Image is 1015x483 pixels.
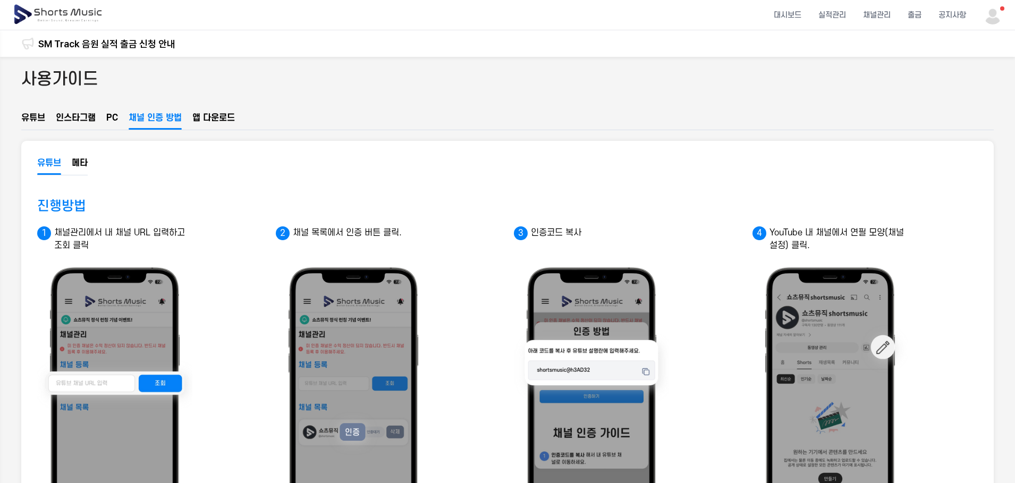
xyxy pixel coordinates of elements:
[72,157,88,175] button: 메타
[37,226,197,252] p: 채널관리에서 내 채널 URL 입력하고 조회 클릭
[276,226,435,239] p: 채널 목록에서 인증 버튼 클릭.
[129,112,182,130] button: 채널 인증 방법
[37,197,86,216] h3: 진행방법
[930,1,975,29] a: 공지사항
[514,226,673,239] p: 인증코드 복사
[765,1,810,29] a: 대시보드
[983,5,1002,24] img: 사용자 이미지
[56,112,96,130] button: 인스타그램
[192,112,235,130] button: 앱 다운로드
[752,226,912,252] p: YouTube 내 채널에서 연필 모양(채널 설정) 클릭.
[899,1,930,29] a: 출금
[21,37,34,50] img: 알림 아이콘
[37,157,61,175] button: 유튜브
[21,112,45,130] button: 유튜브
[810,1,855,29] a: 실적관리
[855,1,899,29] a: 채널관리
[106,112,118,130] button: PC
[38,37,175,51] a: SM Track 음원 실적 출금 신청 안내
[21,67,98,91] h2: 사용가이드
